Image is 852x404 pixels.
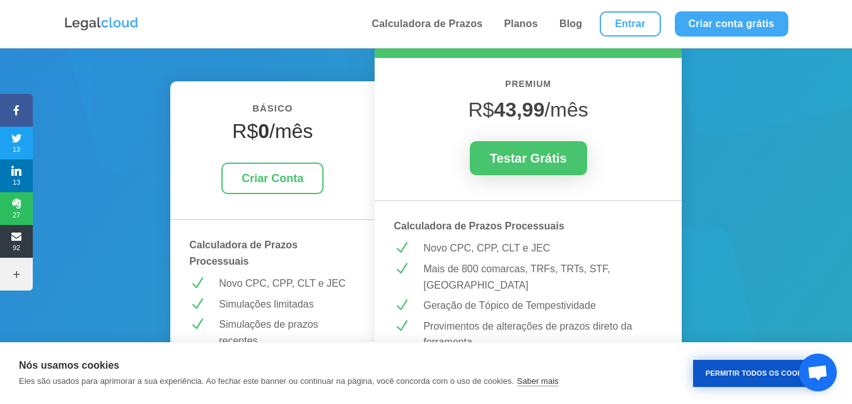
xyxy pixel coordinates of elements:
[189,316,205,332] span: N
[423,297,662,314] p: Geração de Tópico de Tempestividade
[600,11,660,37] a: Entrar
[675,11,788,37] a: Criar conta grátis
[394,240,409,256] span: N
[189,240,298,267] strong: Calculadora de Prazos Processuais
[64,16,139,32] img: Logo da Legalcloud
[394,221,564,231] strong: Calculadora de Prazos Processuais
[394,77,662,98] h6: PREMIUM
[189,296,205,312] span: N
[468,98,588,121] span: R$ /mês
[517,376,559,386] a: Saber mais
[189,119,356,149] h4: R$ /mês
[394,261,409,277] span: N
[423,318,662,350] p: Provimentos de alterações de prazos direto da ferramenta
[470,141,587,175] a: Testar Grátis
[494,98,544,121] strong: 43,99
[189,275,205,291] span: N
[258,120,269,142] strong: 0
[189,100,356,123] h6: BÁSICO
[394,297,409,313] span: N
[19,376,514,386] p: Eles são usados para aprimorar a sua experiência. Ao fechar este banner ou continuar na página, v...
[423,261,662,293] p: Mais de 800 comarcas, TRFs, TRTs, STF, [GEOGRAPHIC_DATA]
[423,240,662,257] p: Novo CPC, CPP, CLT e JEC
[693,360,827,387] button: Permitir Todos os Cookies
[219,275,356,292] p: Novo CPC, CPP, CLT e JEC
[221,163,324,195] a: Criar Conta
[19,360,119,371] strong: Nós usamos cookies
[799,354,837,391] a: Bate-papo aberto
[394,318,409,334] span: N
[219,316,356,349] p: Simulações de prazos recentes
[219,296,356,313] p: Simulações limitadas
